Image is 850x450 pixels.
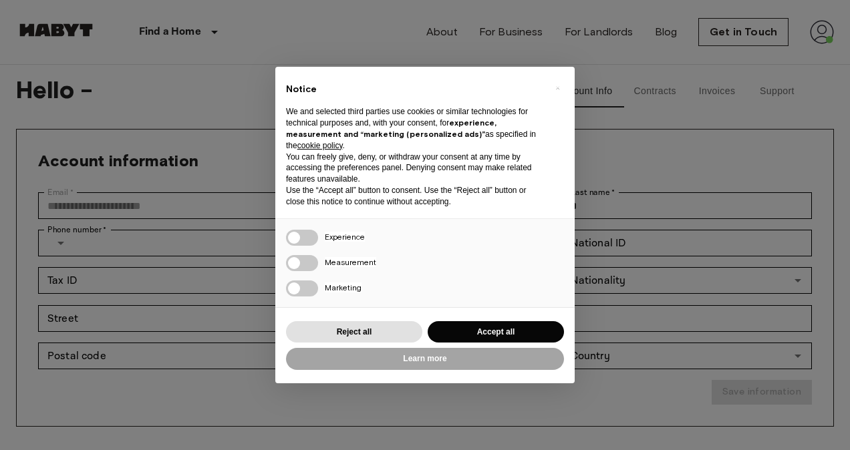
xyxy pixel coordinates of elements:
p: We and selected third parties use cookies or similar technologies for technical purposes and, wit... [286,106,543,151]
a: cookie policy [297,141,343,150]
h2: Notice [286,83,543,96]
span: Marketing [325,282,362,292]
strong: experience, measurement and “marketing (personalized ads)” [286,118,497,139]
button: Learn more [286,348,564,370]
span: Measurement [325,257,376,267]
button: Close this notice [547,77,568,99]
p: Use the “Accept all” button to consent. Use the “Reject all” button or close this notice to conti... [286,185,543,208]
button: Accept all [428,321,564,343]
button: Reject all [286,321,422,343]
span: Experience [325,232,365,242]
p: You can freely give, deny, or withdraw your consent at any time by accessing the preferences pane... [286,152,543,185]
span: × [555,80,560,96]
